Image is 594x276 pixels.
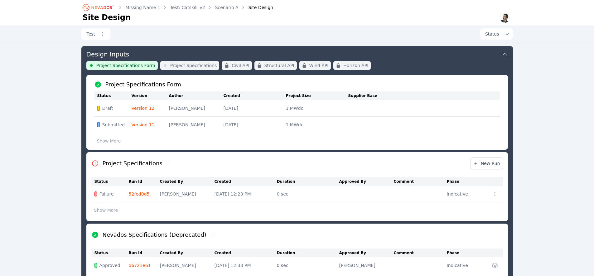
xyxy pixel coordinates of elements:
th: Created [215,177,277,186]
th: Project Size [286,91,348,100]
a: Scenario A [215,4,239,11]
h2: Project Specifications [103,159,162,168]
th: Created [224,91,286,100]
h2: Nevados Specifications (Deprecated) [103,230,206,239]
span: Horizon API [343,62,368,69]
th: Status [94,91,132,100]
div: Draft [97,105,127,111]
div: Site Design [240,4,273,11]
th: Supplier Base [348,91,411,100]
td: [PERSON_NAME] [160,186,215,202]
th: Duration [277,177,339,186]
img: Alex Kushner [500,13,510,23]
th: Created [215,249,277,257]
th: Phase [447,249,483,257]
th: Run Id [129,249,160,257]
td: [DATE] [224,100,286,117]
nav: Breadcrumb [83,2,273,12]
th: Phase [447,177,483,186]
button: Show More [91,204,121,216]
td: [DATE] 12:33 PM [215,257,277,274]
div: Indicative [447,262,480,269]
a: Version 12 [132,106,155,111]
td: [PERSON_NAME] [160,257,215,274]
span: Failure [99,191,114,197]
a: Test [81,28,111,40]
span: Project Specifications [170,62,217,69]
td: [PERSON_NAME] [169,117,224,133]
div: Indicative [447,191,480,197]
th: Created By [160,177,215,186]
span: Status [483,31,499,37]
span: Approved [99,262,120,269]
td: [DATE] 12:23 PM [215,186,277,202]
button: Design Inputs [86,46,508,61]
th: Status [91,249,129,257]
a: Test: Catskill_v2 [170,4,205,11]
th: Comment [394,177,447,186]
td: 1 MWdc [286,117,348,133]
button: Status [480,28,513,40]
div: 0 sec [277,262,336,269]
th: Comment [394,249,447,257]
div: Submitted [97,122,127,128]
th: Status [91,177,129,186]
th: Author [169,91,224,100]
h3: Design Inputs [86,50,129,59]
span: Structural API [264,62,294,69]
div: 0 sec [277,191,336,197]
h1: Site Design [83,12,131,22]
button: Show More [94,135,124,147]
th: Created By [160,249,215,257]
a: d6721e61 [129,263,151,268]
h2: Project Specifications Form [105,80,181,89]
th: Run Id [129,177,160,186]
span: Project Specifications Form [96,62,155,69]
td: [DATE] [224,117,286,133]
td: [PERSON_NAME] [169,100,224,117]
a: New Run [471,157,503,169]
th: Version [132,91,169,100]
a: Missing Name 1 [126,4,160,11]
td: [PERSON_NAME] [339,257,394,274]
td: 1 MWdc [286,100,348,117]
span: New Run [473,160,500,167]
th: Duration [277,249,339,257]
span: Wind API [309,62,329,69]
a: Version 11 [132,122,155,127]
th: Approved By [339,177,394,186]
th: Approved By [339,249,394,257]
span: Civil API [232,62,249,69]
a: 52fed0d5 [129,191,150,196]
